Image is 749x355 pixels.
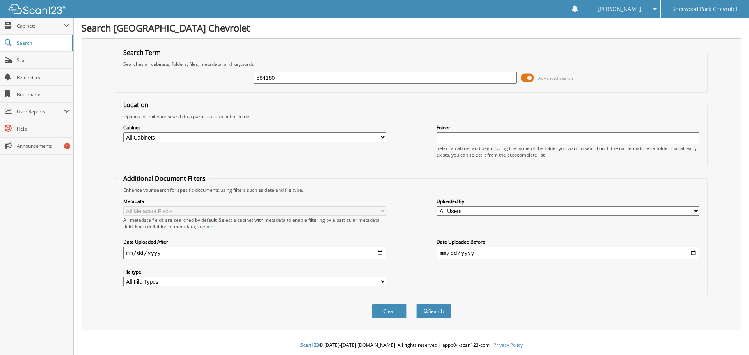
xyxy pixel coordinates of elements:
[123,247,386,259] input: start
[119,101,153,109] legend: Location
[17,57,69,64] span: Scan
[538,75,573,81] span: Advanced Search
[119,187,704,193] div: Enhance your search for specific documents using filters such as date and file type.
[437,124,699,131] label: Folder
[205,223,215,230] a: here
[8,4,66,14] img: scan123-logo-white.svg
[17,40,68,46] span: Search
[17,108,64,115] span: User Reports
[119,174,209,183] legend: Additional Document Filters
[17,23,64,29] span: Cabinets
[672,7,738,11] span: Sherwood Park Chevrolet
[437,238,699,245] label: Date Uploaded Before
[119,61,704,67] div: Searches all cabinets, folders, files, metadata, and keywords
[493,342,523,348] a: Privacy Policy
[64,143,70,149] div: 1
[437,198,699,205] label: Uploaded By
[74,336,749,355] div: © [DATE]-[DATE] [DOMAIN_NAME]. All rights reserved | appb04-scan123-com |
[17,125,69,132] span: Help
[17,91,69,98] span: Bookmarks
[17,143,69,149] span: Announcements
[300,342,319,348] span: Scan123
[123,217,386,230] div: All metadata fields are searched by default. Select a cabinet with metadata to enable filtering b...
[437,247,699,259] input: end
[437,145,699,158] div: Select a cabinet and begin typing the name of the folder you want to search in. If the name match...
[123,124,386,131] label: Cabinet
[123,238,386,245] label: Date Uploaded After
[598,7,641,11] span: [PERSON_NAME]
[372,304,407,318] button: Clear
[119,48,165,57] legend: Search Term
[123,268,386,275] label: File type
[123,198,386,205] label: Metadata
[119,113,704,120] div: Optionally limit your search to a particular cabinet or folder
[17,74,69,81] span: Reminders
[82,21,741,34] h1: Search [GEOGRAPHIC_DATA] Chevrolet
[416,304,451,318] button: Search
